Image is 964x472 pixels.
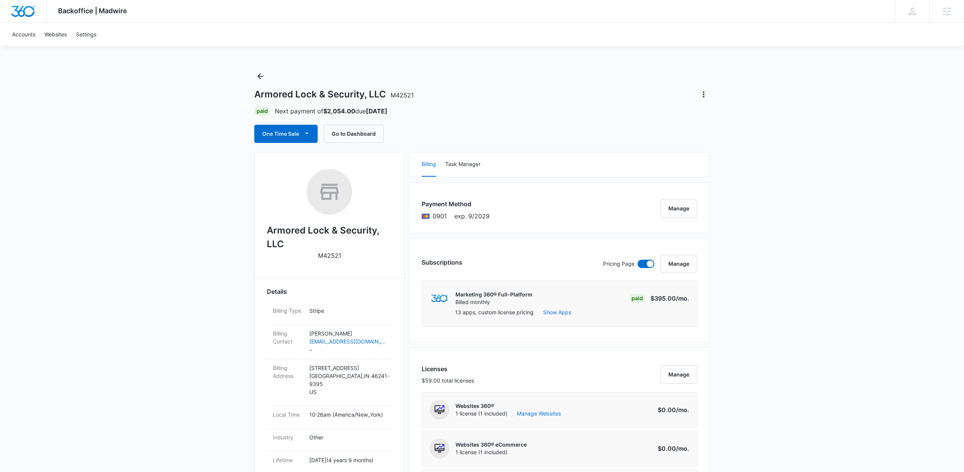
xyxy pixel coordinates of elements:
p: $59.00 total licenses [422,376,474,384]
span: /mo. [676,295,689,302]
div: Billing Contact[PERSON_NAME][EMAIL_ADDRESS][DOMAIN_NAME]- [267,325,392,359]
dd: - [309,329,386,354]
dt: Local Time [273,411,303,419]
a: Websites [40,23,71,46]
p: [STREET_ADDRESS] [GEOGRAPHIC_DATA] , IN 46241-9395 US [309,364,386,396]
button: Task Manager [445,152,480,177]
button: Manage [660,365,697,384]
button: Actions [698,88,710,100]
span: Details [267,287,287,296]
h3: Licenses [422,364,474,373]
span: Mastercard ending with [433,212,447,221]
h3: Subscriptions [422,258,462,267]
h1: Armored Lock & Security, LLC [254,89,414,100]
p: Billed monthly [455,298,532,306]
button: Show Apps [543,308,571,316]
button: Manage [660,199,697,218]
div: Local Time10:26am (America/New_York) [267,406,392,429]
div: Billing Address[STREET_ADDRESS][GEOGRAPHIC_DATA],IN 46241-9395US [267,359,392,406]
p: M42521 [318,251,341,260]
span: 1 license (1 included) [455,448,527,456]
button: Manage [660,255,697,273]
a: Manage Websites [517,410,561,417]
p: [PERSON_NAME] [309,329,386,337]
span: /mo. [676,445,689,452]
img: marketing360Logo [431,295,447,303]
button: Billing [422,152,436,177]
div: Paid [629,294,645,303]
p: $0.00 [654,405,689,414]
dt: Industry [273,433,303,441]
dt: Billing Type [273,307,303,315]
dt: Billing Address [273,364,303,380]
span: M42521 [391,91,414,99]
a: Settings [71,23,101,46]
span: exp. 9/2029 [454,212,490,221]
span: /mo. [676,406,689,414]
a: [EMAIL_ADDRESS][DOMAIN_NAME] [309,337,386,345]
button: One Time Sale [254,125,318,143]
p: Other [309,433,386,441]
div: Paid [254,107,270,116]
p: Pricing Page [603,260,635,268]
span: Backoffice | Madwire [58,7,127,15]
p: Websites 360® [455,402,561,410]
h2: Armored Lock & Security, LLC [267,224,392,251]
button: Go to Dashboard [324,125,384,143]
p: 10:26am ( America/New_York ) [309,411,386,419]
h3: Payment Method [422,199,490,209]
button: Back [254,70,266,82]
dt: Billing Contact [273,329,303,345]
p: Websites 360® eCommerce [455,441,527,448]
div: Billing TypeStripe [267,302,392,325]
p: Marketing 360® Full-Platform [455,291,532,298]
a: Accounts [8,23,40,46]
span: 1 license (1 included) [455,410,561,417]
strong: [DATE] [366,107,387,115]
dt: Lifetime [273,456,303,464]
p: Next payment of due [275,107,387,116]
div: IndustryOther [267,429,392,452]
p: Stripe [309,307,386,315]
p: $0.00 [654,444,689,453]
p: [DATE] ( 4 years 9 months ) [309,456,386,464]
p: 13 apps, custom license pricing [455,308,534,316]
p: $395.00 [651,294,689,303]
strong: $2,054.00 [323,107,355,115]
